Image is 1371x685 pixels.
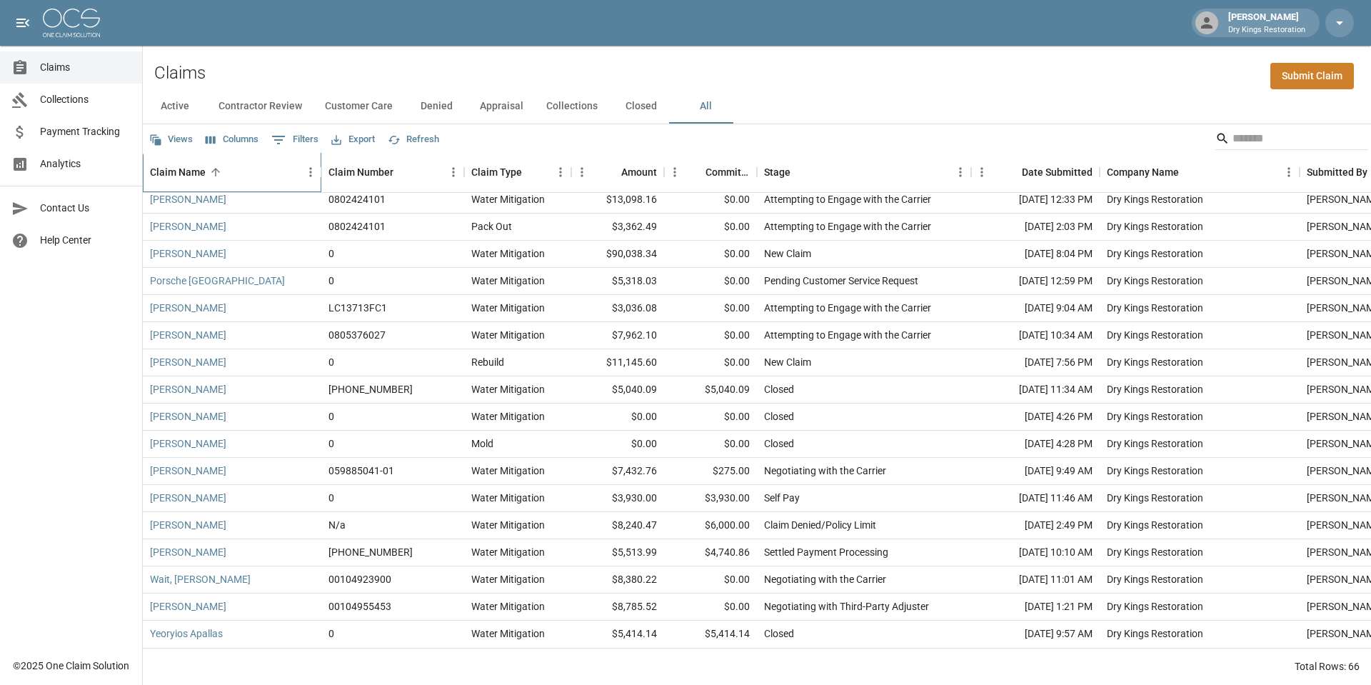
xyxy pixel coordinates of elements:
[471,491,545,505] div: Water Mitigation
[764,328,931,342] div: Attempting to Engage with the Carrier
[550,161,571,183] button: Menu
[471,572,545,586] div: Water Mitigation
[1228,24,1305,36] p: Dry Kings Restoration
[404,89,468,124] button: Denied
[9,9,37,37] button: open drawer
[471,518,545,532] div: Water Mitigation
[328,382,413,396] div: 01-008-962042
[1270,63,1354,89] a: Submit Claim
[1107,572,1203,586] div: Dry Kings Restoration
[971,512,1100,539] div: [DATE] 2:49 PM
[1107,599,1203,614] div: Dry Kings Restoration
[971,186,1100,214] div: [DATE] 12:33 PM
[471,599,545,614] div: Water Mitigation
[764,626,794,641] div: Closed
[971,404,1100,431] div: [DATE] 4:26 PM
[664,512,757,539] div: $6,000.00
[764,409,794,424] div: Closed
[571,539,664,566] div: $5,513.99
[1100,152,1300,192] div: Company Name
[328,274,334,288] div: 0
[471,328,545,342] div: Water Mitigation
[1107,382,1203,396] div: Dry Kings Restoration
[154,63,206,84] h2: Claims
[40,201,131,216] span: Contact Us
[471,436,493,451] div: Mold
[571,376,664,404] div: $5,040.09
[971,349,1100,376] div: [DATE] 7:56 PM
[150,192,226,206] a: [PERSON_NAME]
[971,376,1100,404] div: [DATE] 11:34 AM
[664,566,757,594] div: $0.00
[328,518,346,532] div: N/a
[664,322,757,349] div: $0.00
[1107,409,1203,424] div: Dry Kings Restoration
[621,152,657,192] div: Amount
[571,152,664,192] div: Amount
[328,129,378,151] button: Export
[1307,152,1367,192] div: Submitted By
[971,485,1100,512] div: [DATE] 11:46 AM
[150,355,226,369] a: [PERSON_NAME]
[664,539,757,566] div: $4,740.86
[571,594,664,621] div: $8,785.52
[971,458,1100,485] div: [DATE] 9:49 AM
[601,162,621,182] button: Sort
[40,60,131,75] span: Claims
[150,599,226,614] a: [PERSON_NAME]
[328,246,334,261] div: 0
[1107,274,1203,288] div: Dry Kings Restoration
[950,161,971,183] button: Menu
[40,156,131,171] span: Analytics
[150,409,226,424] a: [PERSON_NAME]
[150,464,226,478] a: [PERSON_NAME]
[971,241,1100,268] div: [DATE] 8:04 PM
[328,328,386,342] div: 0805376027
[664,376,757,404] div: $5,040.09
[685,162,705,182] button: Sort
[471,626,545,641] div: Water Mitigation
[971,268,1100,295] div: [DATE] 12:59 PM
[143,152,321,192] div: Claim Name
[471,464,545,478] div: Water Mitigation
[571,161,593,183] button: Menu
[1107,491,1203,505] div: Dry Kings Restoration
[150,572,251,586] a: Wait, [PERSON_NAME]
[764,572,886,586] div: Negotiating with the Carrier
[150,545,226,559] a: [PERSON_NAME]
[571,241,664,268] div: $90,038.34
[1107,328,1203,342] div: Dry Kings Restoration
[571,566,664,594] div: $8,380.22
[664,349,757,376] div: $0.00
[207,89,313,124] button: Contractor Review
[664,295,757,322] div: $0.00
[321,152,464,192] div: Claim Number
[471,192,545,206] div: Water Mitigation
[971,621,1100,648] div: [DATE] 9:57 AM
[150,301,226,315] a: [PERSON_NAME]
[464,152,571,192] div: Claim Type
[764,355,811,369] div: New Claim
[971,566,1100,594] div: [DATE] 11:01 AM
[300,161,321,183] button: Menu
[664,621,757,648] div: $5,414.14
[971,594,1100,621] div: [DATE] 1:21 PM
[143,89,1371,124] div: dynamic tabs
[313,89,404,124] button: Customer Care
[150,246,226,261] a: [PERSON_NAME]
[535,89,609,124] button: Collections
[571,295,664,322] div: $3,036.08
[328,599,391,614] div: 00104955453
[971,214,1100,241] div: [DATE] 2:03 PM
[1295,659,1360,674] div: Total Rows: 66
[664,485,757,512] div: $3,930.00
[1222,10,1311,36] div: [PERSON_NAME]
[43,9,100,37] img: ocs-logo-white-transparent.png
[268,129,322,151] button: Show filters
[150,382,226,396] a: [PERSON_NAME]
[764,246,811,261] div: New Claim
[1278,161,1300,183] button: Menu
[150,328,226,342] a: [PERSON_NAME]
[150,436,226,451] a: [PERSON_NAME]
[664,214,757,241] div: $0.00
